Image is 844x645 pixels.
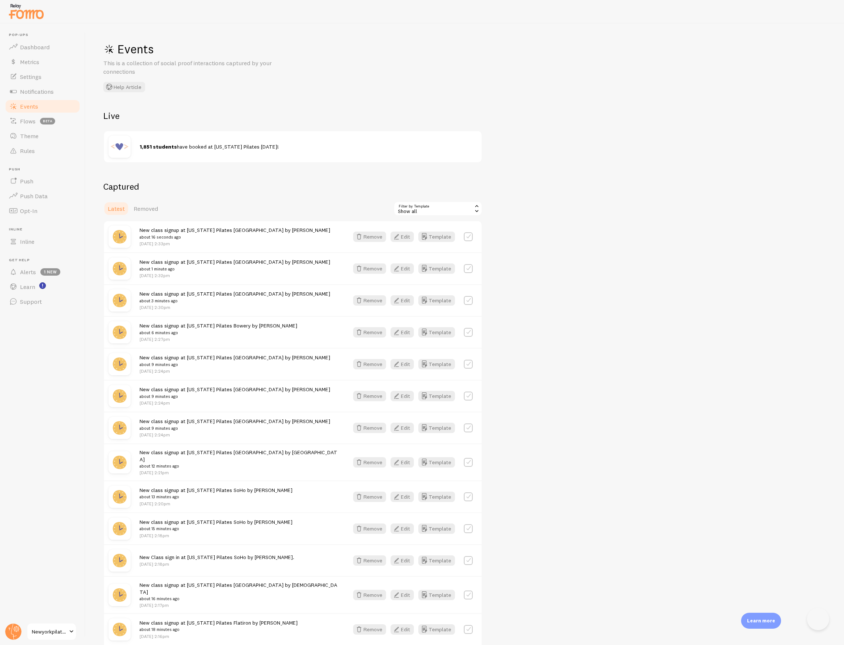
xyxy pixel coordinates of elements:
img: hours.jpg [108,289,131,312]
button: Edit [391,555,414,566]
button: Template [418,624,455,635]
button: Edit [391,492,414,502]
a: Edit [391,555,418,566]
span: Events [20,103,38,110]
button: Edit [391,232,414,242]
button: Remove [353,295,386,306]
small: about 12 minutes ago [140,463,340,469]
span: New class signup at [US_STATE] Pilates SoHo by [PERSON_NAME] [140,519,292,532]
span: 1 new [40,268,60,276]
span: Push Data [20,192,48,200]
span: Dashboard [20,43,50,51]
small: about 1 minute ago [140,266,330,272]
span: Theme [20,132,38,140]
small: about 18 minutes ago [140,626,298,633]
button: Remove [353,263,386,274]
button: Remove [353,523,386,534]
button: Remove [353,359,386,369]
button: Edit [391,391,414,401]
a: Edit [391,523,418,534]
img: code.jpg [108,136,131,158]
a: Push Data [4,189,81,203]
button: Template [418,555,455,566]
button: Edit [391,263,414,274]
a: Edit [391,423,418,433]
button: Help Article [103,82,145,92]
img: hours.jpg [108,385,131,407]
span: Notifications [20,88,54,95]
button: Template [418,359,455,369]
span: Support [20,298,42,305]
button: Template [418,295,455,306]
span: New class signup at [US_STATE] Pilates [GEOGRAPHIC_DATA] by [PERSON_NAME] [140,418,330,432]
h2: Captured [103,181,482,192]
a: Latest [103,201,129,216]
p: [DATE] 2:21pm [140,469,340,476]
small: about 16 minutes ago [140,595,340,602]
a: Removed [129,201,163,216]
small: about 3 minutes ago [140,297,330,304]
p: [DATE] 2:24pm [140,368,330,374]
span: Opt-In [20,207,37,215]
img: hours.jpg [108,417,131,439]
p: [DATE] 2:20pm [140,501,292,507]
img: hours.jpg [108,584,131,606]
div: Learn more [741,613,781,629]
a: Support [4,294,81,309]
a: Edit [391,457,418,468]
a: Edit [391,327,418,338]
iframe: Help Scout Beacon - Open [807,608,829,630]
span: New class signup at [US_STATE] Pilates [GEOGRAPHIC_DATA] by [DEMOGRAPHIC_DATA] [140,582,340,602]
span: New class signup at [US_STATE] Pilates Flatiron by [PERSON_NAME] [140,619,298,633]
a: Edit [391,624,418,635]
img: hours.jpg [108,321,131,343]
img: hours.jpg [108,451,131,473]
a: Theme [4,129,81,143]
a: Edit [391,492,418,502]
a: Settings [4,69,81,84]
span: Latest [108,205,125,212]
span: Metrics [20,58,39,66]
img: fomo-relay-logo-orange.svg [8,2,45,21]
a: Template [418,492,455,502]
span: have booked at [US_STATE] Pilates [DATE]! [140,143,279,150]
a: Dashboard [4,40,81,54]
span: Alerts [20,268,36,276]
button: Template [418,232,455,242]
small: about 6 minutes ago [140,329,297,336]
h1: Events [103,41,325,57]
a: Opt-In [4,203,81,218]
span: New class signup at [US_STATE] Pilates [GEOGRAPHIC_DATA] by [PERSON_NAME] [140,290,330,304]
button: Edit [391,457,414,468]
img: hours.jpg [108,226,131,248]
button: Remove [353,391,386,401]
img: hours.jpg [108,549,131,572]
a: Edit [391,263,418,274]
a: Edit [391,232,418,242]
svg: <p>Watch New Feature Tutorials!</p> [39,282,46,289]
a: Template [418,457,455,468]
img: hours.jpg [108,257,131,280]
button: Template [418,590,455,600]
a: Edit [391,359,418,369]
span: Push [20,177,33,185]
button: Template [418,263,455,274]
p: [DATE] 2:18pm [140,561,294,567]
p: Learn more [747,617,775,624]
a: Edit [391,391,418,401]
img: hours.jpg [108,353,131,375]
small: about 9 minutes ago [140,361,330,368]
a: Notifications [4,84,81,99]
button: Edit [391,590,414,600]
h2: Live [103,110,482,122]
button: Edit [391,423,414,433]
span: New class signup at [US_STATE] Pilates [GEOGRAPHIC_DATA] by [GEOGRAPHIC_DATA] [140,449,340,470]
button: Template [418,523,455,534]
span: Get Help [9,258,81,263]
small: about 9 minutes ago [140,425,330,432]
